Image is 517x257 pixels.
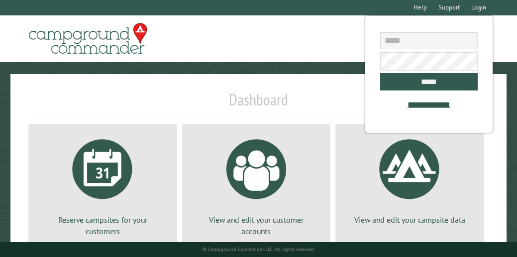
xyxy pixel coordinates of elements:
[26,90,491,117] h1: Dashboard
[40,214,165,237] p: Reserve campsites for your customers
[194,214,319,237] p: View and edit your customer accounts
[203,246,315,253] small: © Campground Commander LLC. All rights reserved.
[194,132,319,237] a: View and edit your customer accounts
[40,132,165,237] a: Reserve campsites for your customers
[26,19,150,58] img: Campground Commander
[347,132,472,225] a: View and edit your campsite data
[347,214,472,225] p: View and edit your campsite data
